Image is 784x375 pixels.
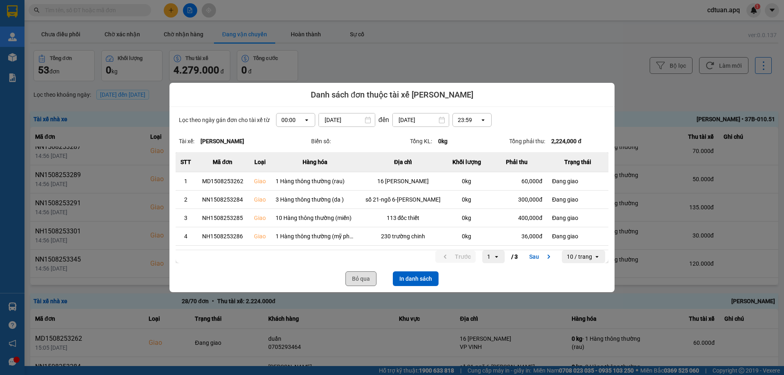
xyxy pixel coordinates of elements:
div: 1 Hàng thông thường (rau) [276,177,354,185]
div: 1 [180,177,191,185]
th: Loại [249,152,271,172]
div: NN1508253284 [201,195,244,204]
div: 230 trường chinh [364,232,442,240]
th: Phải thu [486,152,547,172]
div: MD1508253262 [201,177,244,185]
div: Tổng phải thu: [509,137,608,146]
div: số 21-ngõ 6-[PERSON_NAME] [364,195,442,204]
svg: open [594,253,600,260]
th: Mã đơn [196,152,249,172]
div: 0 kg [452,232,481,240]
svg: open [493,253,500,260]
input: Select a date. [319,113,375,126]
svg: open [480,117,486,123]
div: Giao [254,232,266,240]
input: Selected 23:59. Select a time, 24-hour format. [473,116,474,124]
svg: open [303,117,310,123]
th: Khối lượng [447,152,486,172]
strong: [PERSON_NAME] [200,138,244,144]
div: 3 [180,214,191,222]
div: Đang giao [552,177,604,185]
div: dialog [169,83,615,292]
div: Tài xế: [179,137,311,146]
div: Giao [254,214,266,222]
div: Tổng KL: [410,137,509,146]
th: STT [176,152,196,172]
div: 2 [180,195,191,204]
div: 300,000 đ [491,195,542,204]
div: 23:59 [458,116,472,124]
div: Giao [254,177,266,185]
div: 0 kg [452,214,481,222]
button: Bỏ qua [345,271,376,286]
div: NH1508253286 [201,232,244,240]
strong: 2,224,000 đ [551,138,581,144]
button: previous page. current page 1 / 3 [435,251,476,263]
input: Selected 10 / trang. [593,253,594,261]
button: In danh sách [393,271,439,286]
div: 4 [180,232,191,240]
div: 400,000 đ [491,214,542,222]
div: NH1508253285 [201,214,244,222]
th: Trạng thái [547,152,608,172]
div: 0 kg [452,195,481,204]
div: 60,000 đ [491,177,542,185]
span: / 3 [511,252,518,262]
strong: 0 kg [438,138,448,144]
div: 00:00 [281,116,296,124]
div: Biển số: [311,137,410,146]
button: next page. current page 1 / 3 [524,251,559,263]
th: Địa chỉ [359,152,447,172]
div: Đang giao [552,214,604,222]
div: 1 [487,253,490,261]
div: 1 Hàng thông thường (mỹ phẩm) [276,232,354,240]
div: đến [375,115,392,125]
div: 36,000 đ [491,232,542,240]
div: 10 Hàng thông thường (miến) [276,214,354,222]
div: 0 kg [452,177,481,185]
div: Lọc theo ngày gán đơn cho tài xế từ [176,113,608,127]
th: Hàng hóa [271,152,359,172]
div: 16 [PERSON_NAME] [364,177,442,185]
div: 3 Hàng thông thường (da ) [276,195,354,204]
div: 10 / trang [567,253,592,261]
div: Đang giao [552,195,604,204]
div: Giao [254,195,266,204]
div: Đang giao [552,232,604,240]
div: 113 đốc thiết [364,214,442,222]
input: Select a date. [393,113,449,126]
span: Danh sách đơn thuộc tài xế [PERSON_NAME] [311,89,473,100]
